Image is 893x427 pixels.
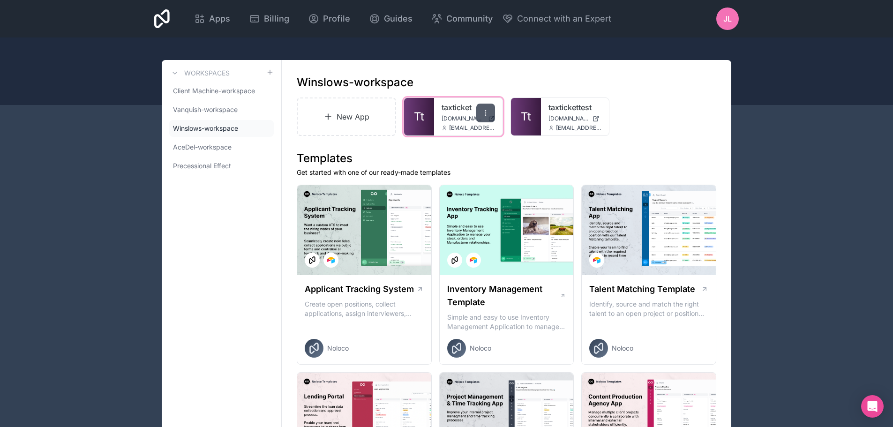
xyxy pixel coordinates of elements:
span: Noloco [470,344,491,353]
img: Airtable Logo [327,256,335,264]
span: Connect with an Expert [517,12,611,25]
div: Open Intercom Messenger [861,395,884,418]
p: Simple and easy to use Inventory Management Application to manage your stock, orders and Manufact... [447,313,566,331]
span: Noloco [612,344,633,353]
a: Workspaces [169,67,230,79]
span: Community [446,12,493,25]
h1: Talent Matching Template [589,283,695,296]
h1: Applicant Tracking System [305,283,414,296]
a: Precessional Effect [169,157,274,174]
span: [EMAIL_ADDRESS][DOMAIN_NAME] [556,124,602,132]
p: Get started with one of our ready-made templates [297,168,716,177]
a: Apps [187,8,238,29]
span: Winslows-workspace [173,124,238,133]
span: Vanquish-workspace [173,105,238,114]
span: AceDel-workspace [173,142,232,152]
a: Vanquish-workspace [169,101,274,118]
a: [DOMAIN_NAME] [548,115,602,122]
span: Tt [521,109,531,124]
p: Identify, source and match the right talent to an open project or position with our Talent Matchi... [589,300,708,318]
span: Noloco [327,344,349,353]
a: New App [297,97,396,136]
a: [DOMAIN_NAME] [442,115,495,122]
span: Precessional Effect [173,161,231,171]
p: Create open positions, collect applications, assign interviewers, centralise candidate feedback a... [305,300,424,318]
a: Tt [404,98,434,135]
span: Billing [264,12,289,25]
h1: Templates [297,151,716,166]
a: Billing [241,8,297,29]
h3: Workspaces [184,68,230,78]
a: Tt [511,98,541,135]
a: taxtickettest [548,102,602,113]
span: [EMAIL_ADDRESS][DOMAIN_NAME] [449,124,495,132]
h1: Inventory Management Template [447,283,560,309]
span: Profile [323,12,350,25]
img: Airtable Logo [470,256,477,264]
a: Client Machine-workspace [169,82,274,99]
span: [DOMAIN_NAME] [442,115,484,122]
a: taxticket [442,102,495,113]
a: Profile [300,8,358,29]
span: Client Machine-workspace [173,86,255,96]
a: Winslows-workspace [169,120,274,137]
span: [DOMAIN_NAME] [548,115,589,122]
a: AceDel-workspace [169,139,274,156]
h1: Winslows-workspace [297,75,413,90]
a: Community [424,8,500,29]
a: Guides [361,8,420,29]
span: Apps [209,12,230,25]
button: Connect with an Expert [502,12,611,25]
img: Airtable Logo [593,256,600,264]
span: Tt [414,109,424,124]
span: Guides [384,12,413,25]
